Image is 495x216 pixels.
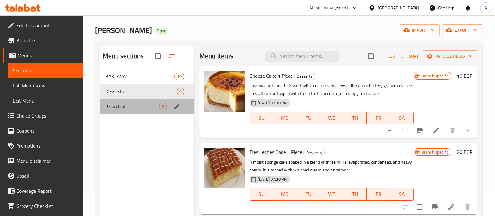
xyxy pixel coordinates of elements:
[377,51,397,61] button: Add
[164,49,179,64] span: Sort sections
[273,188,296,201] button: MO
[16,37,78,44] span: Branches
[154,28,169,34] span: Open
[250,112,273,124] button: SU
[454,71,472,80] h6: 110 EGP
[105,103,159,110] span: Breakfast
[204,148,245,188] img: Tres Leches Cake 1 Piece
[276,190,294,199] span: MO
[447,203,455,211] a: Edit menu item
[103,51,144,61] h2: Menu sections
[419,73,451,79] span: Branch specific
[159,104,167,110] span: 2
[400,51,420,61] button: Sort
[419,149,451,155] span: Branch specific
[310,4,348,12] div: Menu-management
[320,188,343,201] button: WE
[299,190,317,199] span: TU
[423,50,477,62] button: Manage items
[252,190,271,199] span: SU
[172,102,181,111] button: edit
[177,88,184,95] div: items
[16,112,78,119] span: Choice Groups
[177,89,184,95] span: 9
[390,112,414,124] button: SA
[367,188,390,201] button: FR
[377,51,397,61] span: Add item
[299,113,317,123] span: TU
[13,82,78,89] span: Full Menu View
[265,51,339,62] input: search
[95,23,152,37] span: [PERSON_NAME]
[151,50,164,63] span: Select all sections
[13,97,78,104] span: Edit Menu
[442,24,482,36] button: export
[250,158,414,174] p: A moist sponge cake soaked in a blend of three milks: evaporated, condensed, and heavy cream. It ...
[427,199,442,214] button: Branch-specific-item
[484,4,487,11] span: A
[3,108,83,123] a: Choice Groups
[175,74,184,80] span: 10
[369,190,388,199] span: FR
[16,202,78,210] span: Grocery Checklist
[105,73,174,80] span: BAKLAVA
[13,67,78,74] span: Sections
[378,4,419,11] div: [GEOGRAPHIC_DATA]
[398,124,411,137] span: Select to update
[397,51,423,61] span: Sort items
[304,149,324,156] span: Desserts
[3,138,83,153] a: Promotions
[250,71,293,81] span: Cheese Cake 1 Piece
[320,112,343,124] button: WE
[8,93,83,108] a: Edit Menu
[250,82,414,97] p: creamy and smooth dessert with a rich cream cheese filling on a buttery graham cracker crust. It ...
[447,26,477,34] span: export
[159,103,167,110] div: items
[276,113,294,123] span: MO
[343,188,367,201] button: TH
[154,27,169,35] div: Open
[199,51,234,61] h2: Menu items
[174,73,184,80] div: items
[3,33,83,48] a: Branches
[296,188,320,201] button: TU
[294,73,315,80] div: Desserts
[3,123,83,138] a: Coupons
[16,127,78,134] span: Coupons
[250,147,302,157] span: Tres Leches Cake 1 Piece
[322,113,341,123] span: WE
[383,123,398,138] button: sort-choices
[204,71,245,112] img: Cheese Cake 1 Piece
[322,190,341,199] span: WE
[296,112,320,124] button: TU
[179,49,194,64] button: Add section
[100,66,194,117] nav: Menu sections
[255,100,290,106] span: [DATE] 07:30 PM
[393,113,411,123] span: SA
[454,148,472,156] h6: 120 EGP
[16,187,78,195] span: Coverage Report
[273,112,296,124] button: MO
[252,113,271,123] span: SU
[250,188,273,201] button: SU
[100,99,194,114] div: Breakfast2edit
[16,157,78,165] span: Menu disclaimer
[405,26,435,34] span: import
[3,48,83,63] a: Menus
[343,112,367,124] button: TH
[8,78,83,93] a: Full Menu View
[3,153,83,168] a: Menu disclaimer
[400,24,440,36] button: import
[464,127,471,134] svg: Show Choices
[428,52,472,60] span: Manage items
[105,88,177,95] span: Desserts
[346,113,364,123] span: TH
[16,22,78,29] span: Edit Restaurant
[412,123,427,138] button: Branch-specific-item
[255,176,290,182] span: [DATE] 07:30 PM
[16,172,78,180] span: Upsell
[18,52,78,59] span: Menus
[460,199,475,214] button: delete
[3,198,83,213] a: Grocery Checklist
